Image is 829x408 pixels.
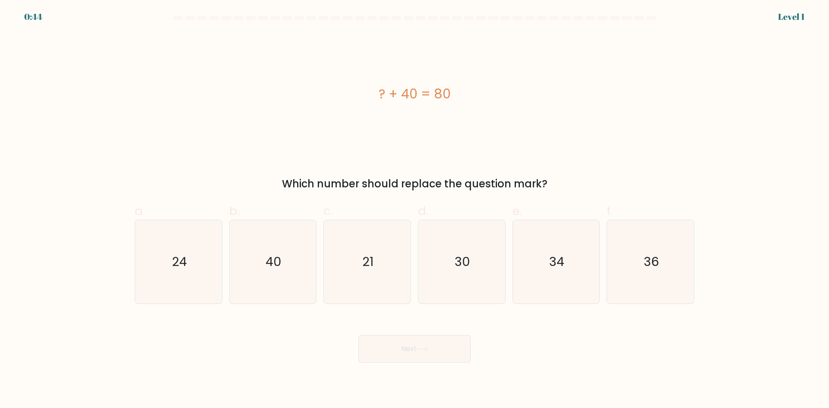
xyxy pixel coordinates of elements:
div: Which number should replace the question mark? [140,176,689,192]
span: b. [229,202,240,219]
span: d. [418,202,428,219]
text: 40 [266,253,282,270]
span: a. [135,202,145,219]
button: Next [358,335,471,363]
span: c. [323,202,333,219]
span: e. [513,202,522,219]
text: 36 [644,253,659,270]
text: 30 [455,253,470,270]
div: Level 1 [778,10,805,23]
text: 21 [363,253,374,270]
text: 34 [549,253,564,270]
div: ? + 40 = 80 [135,84,694,104]
div: 0:44 [24,10,42,23]
text: 24 [172,253,187,270]
span: f. [607,202,613,219]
